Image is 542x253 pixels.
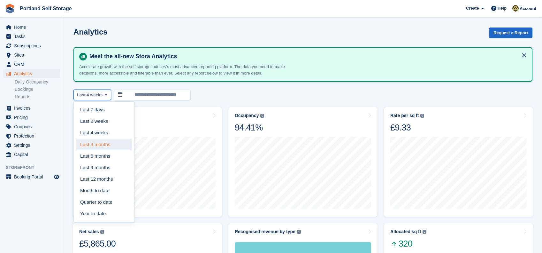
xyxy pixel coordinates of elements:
[390,229,421,234] div: Allocated sq ft
[14,113,52,122] span: Pricing
[15,86,60,92] a: Bookings
[73,90,111,100] button: Last 4 weeks
[3,122,60,131] a: menu
[3,51,60,59] a: menu
[423,230,426,234] img: icon-info-grey-7440780725fd019a000dd9b08b2336e03edf1995a4989e88bcd33f0948082b44.svg
[14,104,52,113] span: Invoices
[390,122,424,133] div: £9.33
[14,60,52,69] span: CRM
[14,122,52,131] span: Coupons
[420,114,424,118] img: icon-info-grey-7440780725fd019a000dd9b08b2336e03edf1995a4989e88bcd33f0948082b44.svg
[14,32,52,41] span: Tasks
[87,53,527,60] h4: Meet the all-new Stora Analytics
[6,164,64,171] span: Storefront
[79,64,303,76] p: Accelerate growth with the self storage industry's most advanced reporting platform. The data you...
[14,131,52,140] span: Protection
[3,150,60,159] a: menu
[14,41,52,50] span: Subscriptions
[260,114,264,118] img: icon-info-grey-7440780725fd019a000dd9b08b2336e03edf1995a4989e88bcd33f0948082b44.svg
[14,51,52,59] span: Sites
[390,113,419,118] div: Rate per sq ft
[17,3,74,14] a: Portland Self Storage
[14,150,52,159] span: Capital
[76,173,132,185] a: Last 12 months
[466,5,479,12] span: Create
[15,94,60,100] a: Reports
[3,23,60,32] a: menu
[235,113,259,118] div: Occupancy
[14,141,52,150] span: Settings
[3,131,60,140] a: menu
[76,139,132,150] a: Last 3 months
[235,122,264,133] div: 94.41%
[3,172,60,181] a: menu
[3,113,60,122] a: menu
[76,104,132,116] a: Last 7 days
[5,4,15,13] img: stora-icon-8386f47178a22dfd0bd8f6a31ec36ba5ce8667c1dd55bd0f319d3a0aa187defe.svg
[489,28,532,38] button: Request a Report
[77,92,103,98] span: Last 4 weeks
[76,196,132,208] a: Quarter to date
[79,229,99,234] div: Net sales
[76,150,132,162] a: Last 6 months
[3,141,60,150] a: menu
[76,185,132,196] a: Month to date
[512,5,519,12] img: Alex Wolfluxe
[498,5,507,12] span: Help
[76,127,132,139] a: Last 4 weeks
[73,28,108,36] h2: Analytics
[3,41,60,50] a: menu
[79,238,116,249] div: £5,865.00
[235,229,295,234] div: Recognised revenue by type
[100,230,104,234] img: icon-info-grey-7440780725fd019a000dd9b08b2336e03edf1995a4989e88bcd33f0948082b44.svg
[3,60,60,69] a: menu
[14,172,52,181] span: Booking Portal
[14,23,52,32] span: Home
[76,116,132,127] a: Last 2 weeks
[390,238,426,249] span: 320
[76,162,132,173] a: Last 9 months
[297,230,301,234] img: icon-info-grey-7440780725fd019a000dd9b08b2336e03edf1995a4989e88bcd33f0948082b44.svg
[15,79,60,85] a: Daily Occupancy
[14,69,52,78] span: Analytics
[520,5,536,12] span: Account
[3,32,60,41] a: menu
[53,173,60,181] a: Preview store
[3,69,60,78] a: menu
[3,104,60,113] a: menu
[76,208,132,219] a: Year to date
